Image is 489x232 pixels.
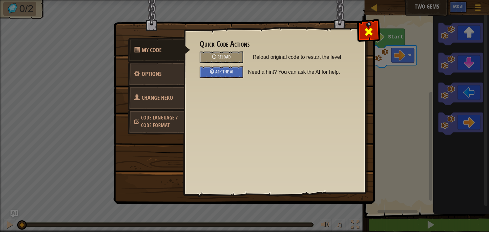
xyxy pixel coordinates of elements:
[141,114,178,129] span: Choose hero, language
[142,46,162,54] span: Quick Code Actions
[128,38,190,63] a: My Code
[215,69,233,75] span: Ask the AI
[200,66,243,78] div: Ask the AI
[217,54,231,60] span: Reload
[142,94,173,102] span: Choose hero, language
[248,66,354,78] span: Need a hint? You can ask the AI for help.
[200,40,350,48] h3: Quick Code Actions
[128,62,184,86] a: Options
[253,51,350,63] span: Reload original code to restart the level
[200,51,243,63] div: Reload original code to restart the level
[142,70,161,78] span: Configure settings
